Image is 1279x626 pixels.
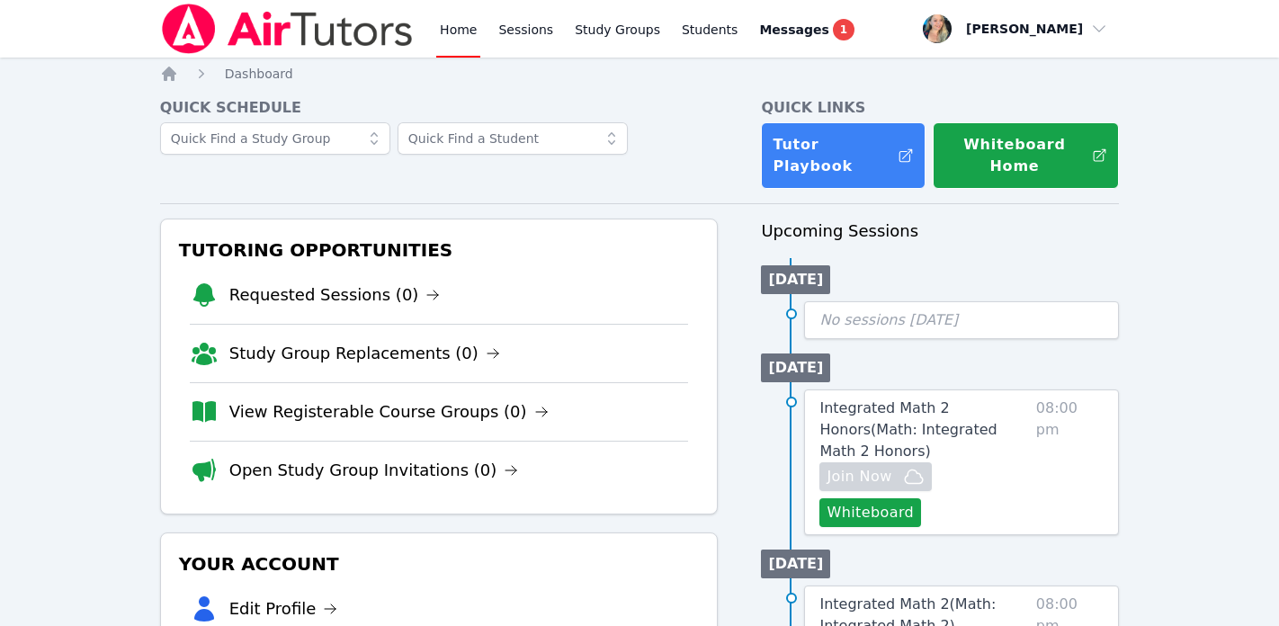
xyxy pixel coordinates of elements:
[827,466,891,487] span: Join Now
[761,265,830,294] li: [DATE]
[225,67,293,81] span: Dashboard
[175,548,703,580] h3: Your Account
[229,399,549,425] a: View Registerable Course Groups (0)
[761,353,830,382] li: [DATE]
[761,550,830,578] li: [DATE]
[1036,398,1104,527] span: 08:00 pm
[229,282,441,308] a: Requested Sessions (0)
[761,97,1119,119] h4: Quick Links
[229,596,338,622] a: Edit Profile
[160,65,1120,83] nav: Breadcrumb
[819,398,1028,462] a: Integrated Math 2 Honors(Math: Integrated Math 2 Honors)
[933,122,1119,189] button: Whiteboard Home
[175,234,703,266] h3: Tutoring Opportunities
[225,65,293,83] a: Dashboard
[819,462,931,491] button: Join Now
[761,122,926,189] a: Tutor Playbook
[759,21,828,39] span: Messages
[761,219,1119,244] h3: Upcoming Sessions
[833,19,854,40] span: 1
[229,341,500,366] a: Study Group Replacements (0)
[819,311,958,328] span: No sessions [DATE]
[229,458,519,483] a: Open Study Group Invitations (0)
[819,399,997,460] span: Integrated Math 2 Honors ( Math: Integrated Math 2 Honors )
[160,97,719,119] h4: Quick Schedule
[819,498,921,527] button: Whiteboard
[160,122,390,155] input: Quick Find a Study Group
[160,4,415,54] img: Air Tutors
[398,122,628,155] input: Quick Find a Student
